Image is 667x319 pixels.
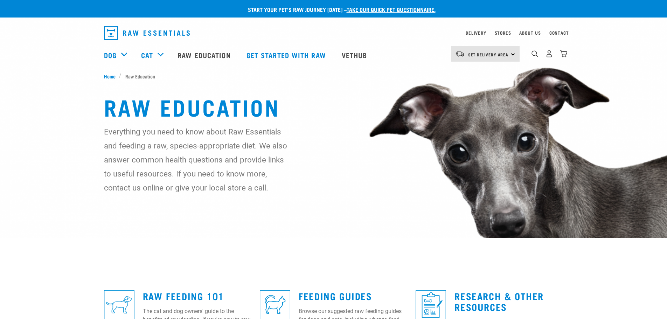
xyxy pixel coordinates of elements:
[98,23,569,43] nav: dropdown navigation
[466,32,486,34] a: Delivery
[546,50,553,57] img: user.png
[104,72,119,80] a: Home
[519,32,541,34] a: About Us
[347,8,436,11] a: take our quick pet questionnaire.
[455,51,465,57] img: van-moving.png
[531,50,538,57] img: home-icon-1@2x.png
[299,293,372,298] a: Feeding Guides
[104,72,116,80] span: Home
[468,53,509,56] span: Set Delivery Area
[454,293,544,309] a: Research & Other Resources
[104,26,190,40] img: Raw Essentials Logo
[171,41,239,69] a: Raw Education
[104,50,117,60] a: Dog
[141,50,153,60] a: Cat
[335,41,376,69] a: Vethub
[104,125,288,195] p: Everything you need to know about Raw Essentials and feeding a raw, species-appropriate diet. We ...
[560,50,567,57] img: home-icon@2x.png
[104,72,563,80] nav: breadcrumbs
[549,32,569,34] a: Contact
[104,94,563,119] h1: Raw Education
[143,293,224,298] a: Raw Feeding 101
[495,32,511,34] a: Stores
[239,41,335,69] a: Get started with Raw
